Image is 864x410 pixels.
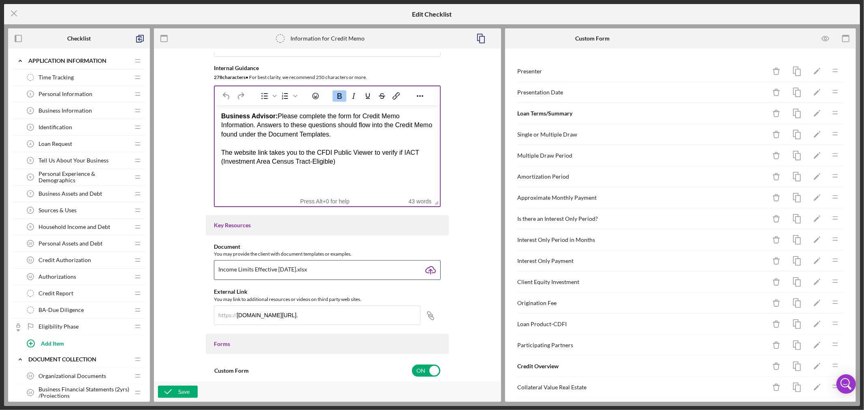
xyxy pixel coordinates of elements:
div: Interest Only Period in Months [518,237,767,243]
div: Document [214,243,441,250]
b: Credit Overview [518,363,559,369]
button: Underline [361,90,375,102]
div: Client Equity Investment [518,279,767,285]
tspan: 9 [30,225,32,229]
span: Personal Assets and Debt [38,240,102,247]
tspan: 6 [30,175,32,179]
span: Personal Information [38,91,92,97]
div: Interest Only Payment [518,258,767,264]
span: Credit Report [38,290,73,297]
button: Insert/edit link [389,90,403,102]
div: Application Information [28,58,130,64]
span: Identification [38,124,72,130]
span: Business Financial Statements (2yrs) /Projections [38,386,130,399]
b: Loan Terms/Summary [518,110,573,117]
div: For best clarity, we recommend 250 characters or more. [214,73,441,81]
span: Time Tracking [38,74,74,81]
b: Checklist [67,35,91,42]
div: Add Item [41,335,64,351]
span: Eligibility Phase [38,323,79,330]
div: Amortization Period [518,173,767,180]
span: Credit Authorization [38,257,91,263]
span: Loan Request [38,141,72,147]
span: Household Income and Debt [38,224,110,230]
tspan: 3 [30,125,32,129]
span: Personal Experience & Demographics [38,171,130,184]
button: Reveal or hide additional toolbar items [413,90,427,102]
span: Business Information [38,107,92,114]
tspan: 2 [30,109,32,113]
div: Presentation Date [518,89,767,96]
tspan: 10 [28,241,32,246]
span: Tell Us About Your Business [38,157,109,164]
div: Press Alt+0 for help [289,198,361,205]
tspan: 1 [30,92,32,96]
iframe: Rich Text Area [215,105,440,196]
div: Numbered list [278,90,299,102]
div: You may provide the client with document templates or examples. [214,250,441,258]
div: Single or Multiple Draw [518,131,767,138]
div: Key Resources [214,222,441,228]
tspan: 12 [28,275,32,279]
tspan: 4 [30,142,32,146]
span: BA-Due Diligence [38,307,84,313]
div: Save [178,386,190,398]
tspan: 11 [28,258,32,262]
b: 278 character s • [214,74,248,80]
span: Sources & Uses [38,207,77,214]
div: Participating Partners [518,342,767,348]
div: Is there an Interest Only Period? [518,216,767,222]
div: You may link to additional resources or videos on third party web sites. [214,295,441,303]
button: Bold [333,90,346,102]
tspan: 14 [28,391,32,395]
div: External Link [214,288,441,295]
tspan: 7 [30,192,32,196]
div: Internal Guidance [214,65,441,71]
button: Strikethrough [375,90,389,102]
tspan: 5 [30,158,32,162]
label: Custom Form [214,367,249,374]
div: Approximate Monthly Payment [518,194,767,201]
span: Authorizations [38,273,76,280]
div: Information for Credit Memo [290,35,365,42]
div: Open Intercom Messenger [836,374,856,394]
button: 43 words [409,198,432,205]
span: Business Assets and Debt [38,190,102,197]
tspan: 8 [30,208,32,212]
button: Redo [234,90,247,102]
div: Bullet list [258,90,278,102]
div: https:// [218,312,237,318]
div: Origination Fee [518,300,767,306]
button: Undo [220,90,233,102]
button: Italic [347,90,361,102]
b: Custom Form [576,35,610,42]
span: Organizational Documents [38,373,106,379]
div: Loan Product-CDFI [518,321,767,327]
div: Presenter [518,68,767,75]
button: Save [158,386,198,398]
div: Forms [214,341,441,347]
div: Document Collection [28,356,130,363]
button: Emojis [309,90,322,102]
h5: Edit Checklist [412,11,452,18]
tspan: 13 [28,374,32,378]
div: Press the Up and Down arrow keys to resize the editor. [431,196,440,206]
div: Collateral Value Real Estate [518,384,767,391]
button: Add Item [20,335,146,351]
div: Multiple Draw Period [518,152,767,159]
